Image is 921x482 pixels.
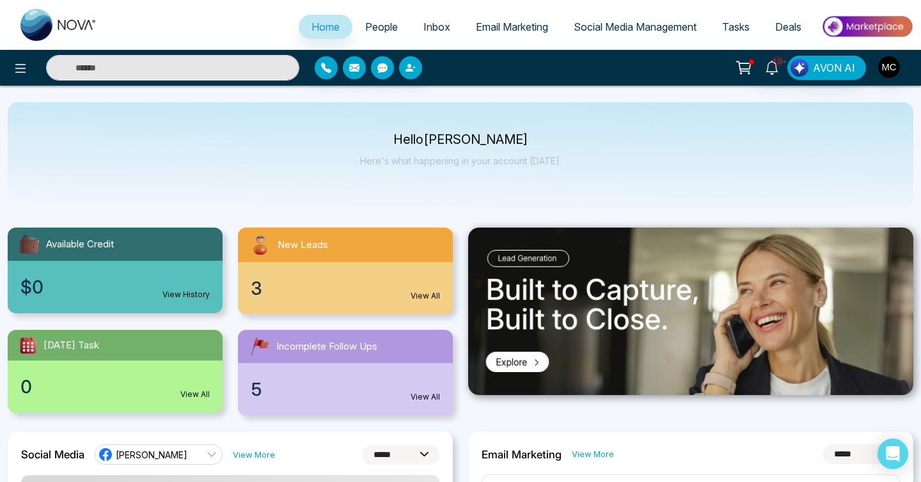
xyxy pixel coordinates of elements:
[360,155,562,166] p: Here's what happening in your account [DATE].
[20,373,32,400] span: 0
[574,20,697,33] span: Social Media Management
[352,15,411,39] a: People
[311,20,340,33] span: Home
[46,237,114,252] span: Available Credit
[482,448,562,461] h2: Email Marketing
[813,60,855,75] span: AVON AI
[365,20,398,33] span: People
[423,20,450,33] span: Inbox
[476,20,548,33] span: Email Marketing
[116,449,187,461] span: [PERSON_NAME]
[411,290,440,302] a: View All
[162,289,210,300] a: View History
[572,448,614,460] a: View More
[18,233,41,256] img: availableCredit.svg
[20,274,43,300] span: $0
[43,338,99,353] span: [DATE] Task
[411,15,463,39] a: Inbox
[722,20,750,33] span: Tasks
[299,15,352,39] a: Home
[772,56,783,67] span: 10+
[411,391,440,403] a: View All
[230,228,460,315] a: New Leads3View All
[463,15,561,39] a: Email Marketing
[248,233,272,257] img: newLeads.svg
[180,389,210,400] a: View All
[251,275,262,302] span: 3
[276,339,377,354] span: Incomplete Follow Ups
[20,9,97,41] img: Nova CRM Logo
[360,134,562,145] p: Hello [PERSON_NAME]
[233,449,275,461] a: View More
[709,15,762,39] a: Tasks
[821,12,913,41] img: Market-place.gif
[762,15,814,39] a: Deals
[278,238,328,253] span: New Leads
[791,59,808,77] img: Lead Flow
[561,15,709,39] a: Social Media Management
[878,439,908,469] div: Open Intercom Messenger
[757,56,787,78] a: 10+
[787,56,866,80] button: AVON AI
[775,20,801,33] span: Deals
[18,335,38,355] img: todayTask.svg
[251,376,262,403] span: 5
[878,56,900,78] img: User Avatar
[248,335,271,358] img: followUps.svg
[468,228,913,395] img: .
[21,448,84,461] h2: Social Media
[230,330,460,416] a: Incomplete Follow Ups5View All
